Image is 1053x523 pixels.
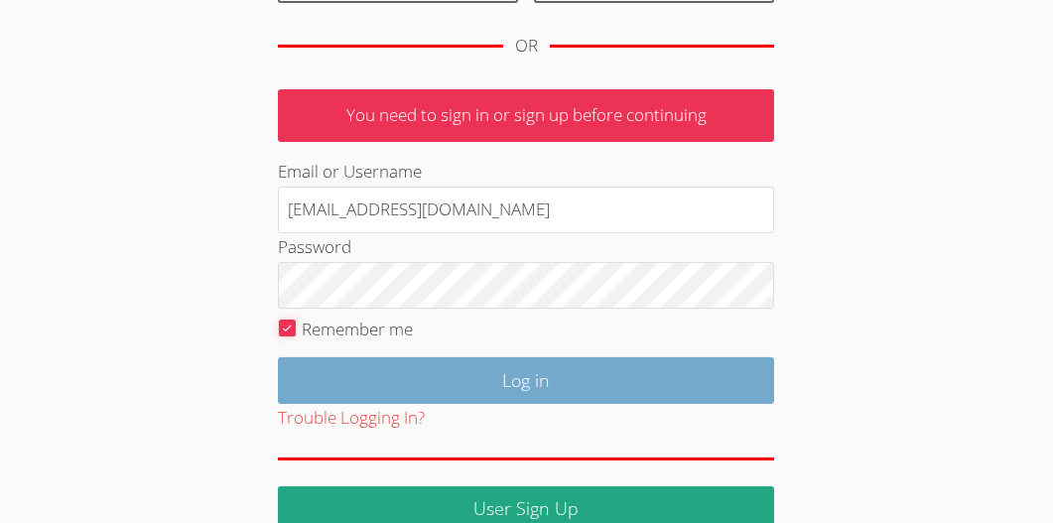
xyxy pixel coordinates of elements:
[278,89,774,142] p: You need to sign in or sign up before continuing
[278,357,774,404] input: Log in
[278,404,425,433] button: Trouble Logging In?
[515,32,538,61] div: OR
[302,318,413,340] label: Remember me
[278,160,422,183] label: Email or Username
[278,235,351,258] label: Password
